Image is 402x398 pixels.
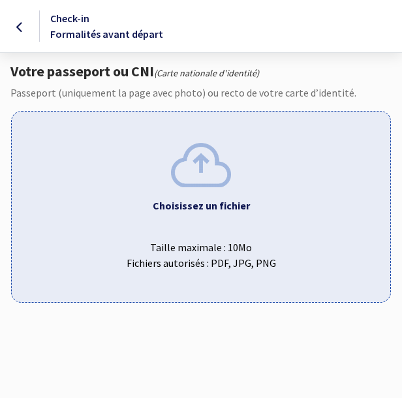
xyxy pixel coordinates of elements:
[171,143,231,187] img: upload.png
[153,199,250,212] b: Choisissez un fichier
[50,12,163,40] span: Check-in Formalités avant départ
[10,85,392,100] p: Passeport (uniquement la page avec photo) ou recto de votre carte d’identité.
[22,229,380,271] span: Taille maximale : 10Mo Fichiers autorisés : PDF, JPG, PNG
[10,63,392,80] h1: Votre passeport ou CNI
[154,67,259,79] i: (Carte nationale d'identité)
